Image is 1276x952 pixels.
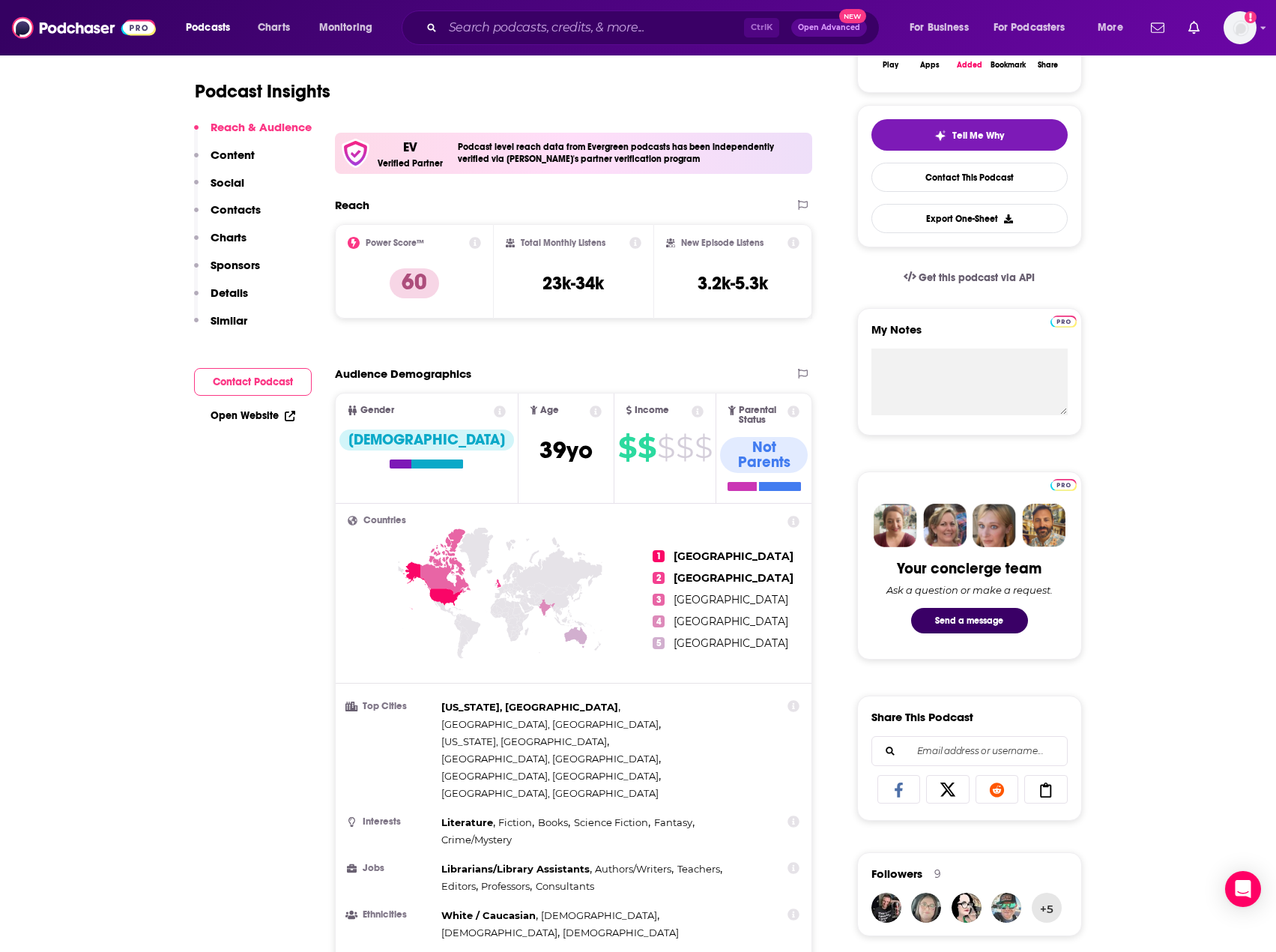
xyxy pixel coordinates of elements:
[309,16,392,40] button: open menu
[1225,871,1261,907] div: Open Intercom Messenger
[791,19,867,37] button: Open AdvancedNew
[899,16,988,40] button: open menu
[441,787,659,799] span: [GEOGRAPHIC_DATA], [GEOGRAPHIC_DATA]
[441,909,536,921] span: White / Caucasian
[319,17,372,38] span: Monitoring
[1182,15,1206,40] a: Show notifications dropdown
[653,615,665,627] span: 4
[1038,61,1058,70] div: Share
[443,16,744,40] input: Search podcasts, credits, & more...
[441,750,661,768] span: ,
[542,272,604,295] h3: 23k-34k
[911,893,941,923] img: MERollered
[211,313,247,328] p: Similar
[657,436,674,460] span: $
[973,504,1016,547] img: Jules Profile
[335,367,471,381] h2: Audience Demographics
[441,718,659,730] span: [GEOGRAPHIC_DATA], [GEOGRAPHIC_DATA]
[871,736,1068,766] div: Search followers
[348,864,435,873] h3: Jobs
[211,175,244,190] p: Social
[441,753,659,765] span: [GEOGRAPHIC_DATA], [GEOGRAPHIC_DATA]
[441,863,590,875] span: Librarians/Library Assistants
[595,861,674,878] span: ,
[920,61,940,70] div: Apps
[674,571,793,585] span: [GEOGRAPHIC_DATA]
[653,550,665,562] span: 1
[1087,16,1142,40] button: open menu
[871,119,1068,151] button: tell me why sparkleTell Me Why
[258,17,290,38] span: Charts
[539,436,593,465] span: 39 yo
[1224,11,1257,44] span: Logged in as eringalloway
[538,816,568,828] span: Books
[1224,11,1257,44] button: Show profile menu
[348,702,435,711] h3: Top Cities
[871,322,1068,349] label: My Notes
[595,863,671,875] span: Authors/Writers
[994,17,1065,38] span: For Podcasters
[194,368,312,396] button: Contact Podcast
[441,907,538,924] span: ,
[991,893,1021,923] a: BlueRockJJ
[798,24,860,31] span: Open Advanced
[441,770,659,782] span: [GEOGRAPHIC_DATA], [GEOGRAPHIC_DATA]
[674,636,788,650] span: [GEOGRAPHIC_DATA]
[521,238,605,248] h2: Total Monthly Listens
[957,61,982,70] div: Added
[892,259,1047,296] a: Get this podcast via API
[677,861,722,878] span: ,
[416,10,894,45] div: Search podcasts, credits, & more...
[390,268,439,298] p: 60
[195,80,330,103] h1: Podcast Insights
[348,817,435,827] h3: Interests
[839,9,866,23] span: New
[341,139,370,168] img: verfied icon
[175,16,250,40] button: open menu
[211,409,295,422] a: Open Website
[378,159,443,168] h5: Verified Partner
[720,437,808,473] div: Not Parents
[335,198,369,212] h2: Reach
[366,238,424,248] h2: Power Score™
[874,504,917,547] img: Sydney Profile
[538,814,570,831] span: ,
[871,893,901,923] a: aaroncalafato
[574,814,650,831] span: ,
[441,927,557,939] span: [DEMOGRAPHIC_DATA]
[574,816,648,828] span: Science Fiction
[540,406,559,415] span: Age
[884,737,1055,765] input: Email address or username...
[194,286,248,313] button: Details
[897,559,1041,578] div: Your concierge team
[360,406,394,415] span: Gender
[984,16,1087,40] button: open menu
[934,130,946,142] img: tell me why sparkle
[638,436,656,460] span: $
[536,880,594,892] span: Consultants
[441,878,478,895] span: ,
[1032,893,1062,923] button: +5
[674,615,788,628] span: [GEOGRAPHIC_DATA]
[653,594,665,606] span: 3
[952,893,982,923] img: kdaneman
[991,61,1026,70] div: Bookmark
[698,272,768,295] h3: 3.2k-5.3k
[348,910,435,920] h3: Ethnicities
[926,775,970,804] a: Share on X/Twitter
[458,142,807,164] h4: Podcast level reach data from Evergreen podcasts has been independently verified via [PERSON_NAME...
[211,148,255,162] p: Content
[441,768,661,785] span: ,
[653,572,665,584] span: 2
[481,878,532,895] span: ,
[1145,15,1170,40] a: Show notifications dropdown
[681,238,764,248] h2: New Episode Listens
[481,880,530,892] span: Professors
[12,13,156,42] img: Podchaser - Follow, Share and Rate Podcasts
[1098,17,1123,38] span: More
[441,834,512,846] span: Crime/Mystery
[919,271,1035,284] span: Get this podcast via API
